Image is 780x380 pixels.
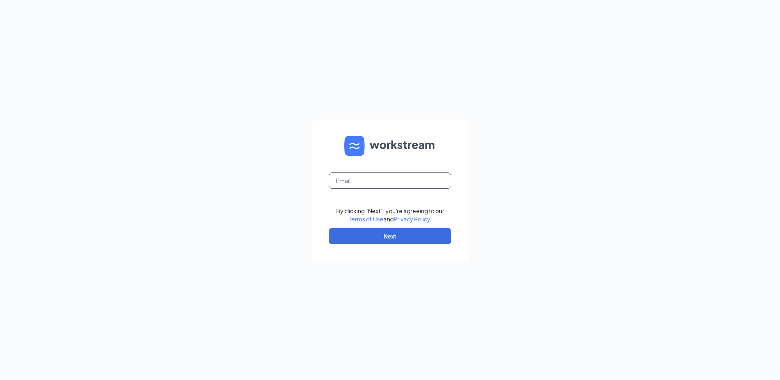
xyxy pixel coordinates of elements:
a: Terms of Use [349,215,383,223]
button: Next [329,228,451,244]
img: WS logo and Workstream text [344,136,436,156]
input: Email [329,172,451,189]
a: Privacy Policy [394,215,430,223]
div: By clicking "Next", you're agreeing to our and . [336,207,444,223]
